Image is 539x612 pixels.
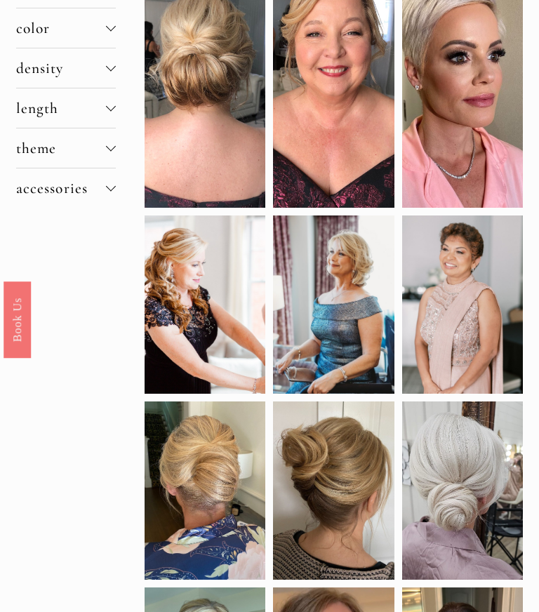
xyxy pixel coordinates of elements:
button: length [16,88,116,128]
span: accessories [16,179,106,197]
button: color [16,8,116,48]
span: color [16,19,106,37]
button: density [16,48,116,88]
a: Book Us [4,281,31,358]
button: accessories [16,168,116,208]
button: theme [16,128,116,168]
span: theme [16,139,106,157]
span: density [16,59,106,77]
span: length [16,99,106,117]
